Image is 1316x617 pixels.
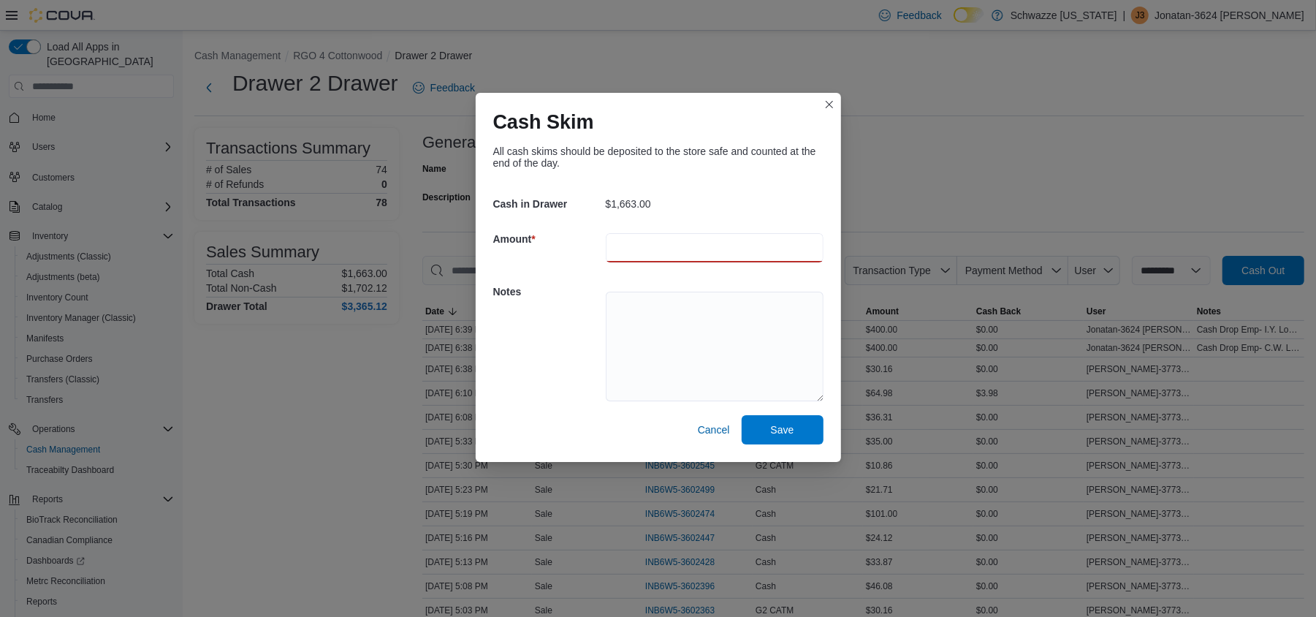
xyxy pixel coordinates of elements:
[698,423,730,437] span: Cancel
[493,277,603,306] h5: Notes
[493,224,603,254] h5: Amount
[692,415,736,444] button: Cancel
[821,96,838,113] button: Closes this modal window
[493,110,594,134] h1: Cash Skim
[742,415,824,444] button: Save
[606,198,651,210] p: $1,663.00
[493,145,824,169] div: All cash skims should be deposited to the store safe and counted at the end of the day.
[493,189,603,219] h5: Cash in Drawer
[771,423,794,437] span: Save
